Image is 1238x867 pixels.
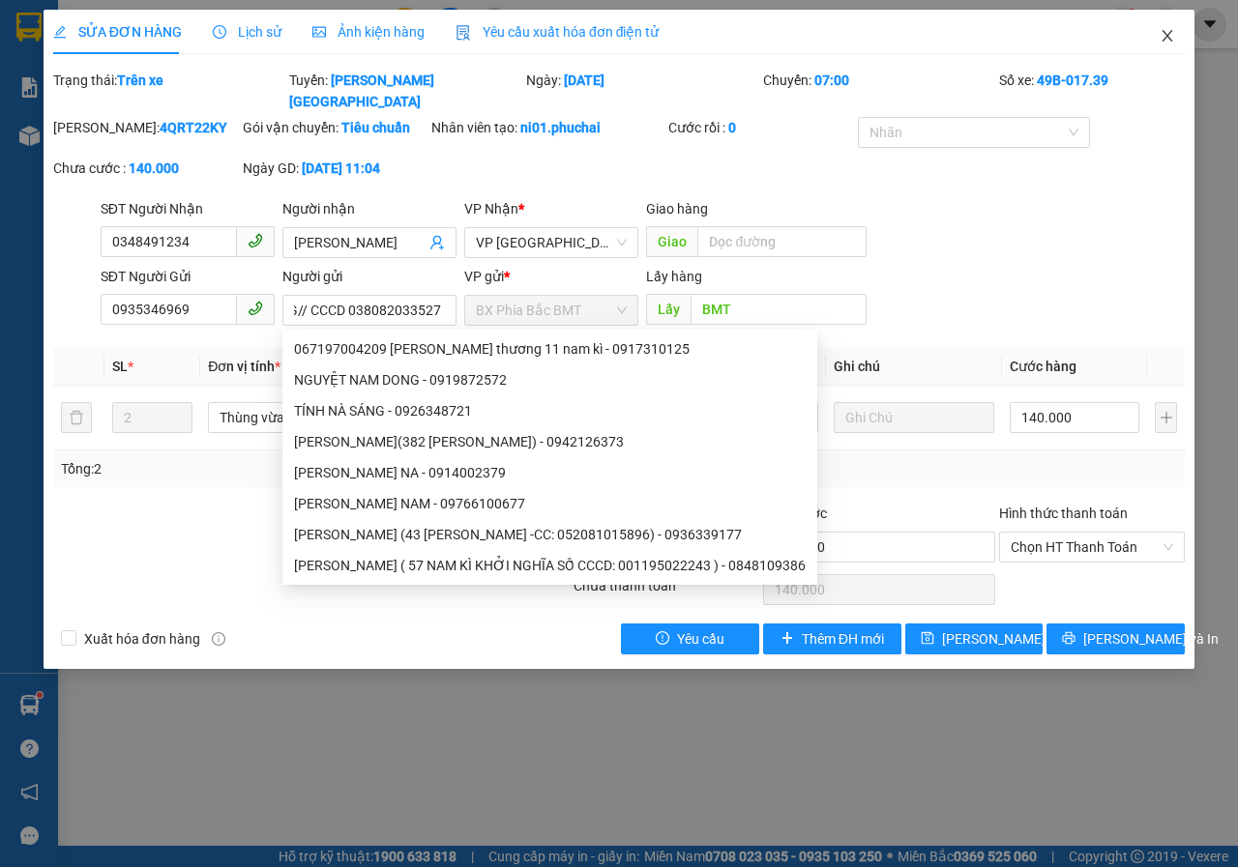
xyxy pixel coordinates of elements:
[1140,10,1194,64] button: Close
[185,18,231,39] span: Nhận:
[213,24,281,40] span: Lịch sử
[294,555,806,576] div: [PERSON_NAME] ( 57 NAM KÌ KHỞI NGHĨA SỐ CCCD: 001195022243 ) - 0848109386
[999,506,1128,521] label: Hình thức thanh toán
[53,25,67,39] span: edit
[905,623,1044,654] button: save[PERSON_NAME] thay đổi
[476,296,627,325] span: BX Phía Bắc BMT
[456,24,660,40] span: Yêu cầu xuất hóa đơn điện tử
[429,235,445,250] span: user-add
[53,24,182,40] span: SỬA ĐƠN HÀNG
[248,233,263,248] span: phone
[621,623,759,654] button: exclamation-circleYêu cầu
[220,403,357,432] span: Thùng vừa
[312,25,326,39] span: picture
[691,294,866,325] input: Dọc đường
[814,72,849,88] b: 07:00
[129,160,179,176] b: 140.000
[763,623,901,654] button: plusThêm ĐH mới
[185,86,381,113] div: 0917682030
[294,431,806,452] div: [PERSON_NAME](382 [PERSON_NAME]) - 0942126373
[282,395,817,426] div: TÍNH NÀ SÁNG - 0926348721
[524,70,761,112] div: Ngày:
[61,458,480,479] div: Tổng: 2
[302,160,380,176] b: [DATE] 11:04
[464,266,638,287] div: VP gửi
[16,18,46,39] span: Gửi:
[182,135,383,162] div: 70.000
[213,25,226,39] span: clock-circle
[1062,631,1076,647] span: printer
[76,628,208,650] span: Xuất hóa đơn hàng
[282,333,817,364] div: 067197004209 trần thị hải thương 11 nam kì - 0917310125
[781,631,794,647] span: plus
[16,101,44,121] span: DĐ:
[341,120,410,135] b: Tiêu chuẩn
[1155,402,1177,433] button: plus
[656,631,669,647] span: exclamation-circle
[282,519,817,550] div: Hà Văn Dư (43 Lý Nam Đế -CC: 052081015896) - 0936339177
[53,117,239,138] div: [PERSON_NAME]:
[572,575,761,609] div: Chưa thanh toán
[294,493,806,514] div: [PERSON_NAME] NAM - 09766100677
[997,70,1187,112] div: Số xe:
[16,63,171,90] div: 0843092079
[761,70,998,112] div: Chuyến:
[1083,628,1219,650] span: [PERSON_NAME] và In
[476,228,627,257] span: VP Đà Lạt
[160,120,227,135] b: 4QRT22KY
[646,226,697,257] span: Giao
[294,338,806,360] div: 067197004209 [PERSON_NAME] thương 11 nam kì - 0917310125
[282,198,457,219] div: Người nhận
[248,301,263,316] span: phone
[182,140,209,160] span: CC :
[282,426,817,457] div: NGUYỄN HẢI NAM(382 NGUYỄN VĂN CỪ) - 0942126373
[282,488,817,519] div: HOÀNG TUẤN NAM - 09766100677
[431,117,664,138] div: Nhân viên tạo:
[564,72,604,88] b: [DATE]
[282,266,457,287] div: Người gửi
[520,120,601,135] b: ni01.phuchai
[212,632,225,646] span: info-circle
[728,120,736,135] b: 0
[921,631,934,647] span: save
[456,25,471,41] img: icon
[294,524,806,545] div: [PERSON_NAME] (43 [PERSON_NAME] -CC: 052081015896) - 0936339177
[1011,533,1173,562] span: Chọn HT Thanh Toán
[282,457,817,488] div: LÊ THỊ LY NA - 0914002379
[646,201,708,217] span: Giao hàng
[112,359,128,374] span: SL
[243,158,428,179] div: Ngày GD:
[282,364,817,395] div: NGUYỆT NAM DONG - 0919872572
[117,72,163,88] b: Trên xe
[243,117,428,138] div: Gói vận chuyển:
[51,70,288,112] div: Trạng thái:
[294,369,806,390] div: NGUYỆT NAM DONG - 0919872572
[697,226,866,257] input: Dọc đường
[287,70,524,112] div: Tuyến:
[1046,623,1185,654] button: printer[PERSON_NAME] và In
[101,198,275,219] div: SĐT Người Nhận
[763,506,827,521] span: Tổng cước
[208,359,280,374] span: Đơn vị tính
[677,628,724,650] span: Yêu cầu
[464,201,518,217] span: VP Nhận
[1160,28,1175,43] span: close
[282,550,817,581] div: NGUYỄN THU HÀ ( 57 NAM KÌ KHỞI NGHĨA SỐ CCCD: 001195022243 ) - 0848109386
[53,158,239,179] div: Chưa cước :
[312,24,425,40] span: Ảnh kiện hàng
[61,402,92,433] button: delete
[834,402,994,433] input: Ghi Chú
[668,117,854,138] div: Cước rồi :
[294,462,806,483] div: [PERSON_NAME] NA - 0914002379
[1010,359,1076,374] span: Cước hàng
[185,16,381,63] div: VP [GEOGRAPHIC_DATA]
[44,90,105,124] span: BMT
[1037,72,1108,88] b: 49B-017.39
[294,400,806,421] div: TÍNH NÀ SÁNG - 0926348721
[185,63,381,86] div: NA
[646,269,702,284] span: Lấy hàng
[942,628,1097,650] span: [PERSON_NAME] thay đổi
[101,266,275,287] div: SĐT Người Gửi
[826,348,1002,386] th: Ghi chú
[646,294,691,325] span: Lấy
